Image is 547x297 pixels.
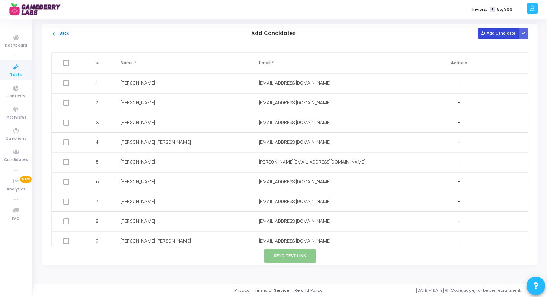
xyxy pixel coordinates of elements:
[83,53,113,73] th: #
[4,157,28,163] span: Candidates
[259,219,331,224] span: [EMAIL_ADDRESS][DOMAIN_NAME]
[121,219,155,224] span: [PERSON_NAME]
[121,100,155,105] span: [PERSON_NAME]
[259,120,331,125] span: [EMAIL_ADDRESS][DOMAIN_NAME]
[251,31,296,37] h5: Add Candidates
[96,178,99,185] span: 6
[264,249,316,263] button: Send Test Link
[121,199,155,204] span: [PERSON_NAME]
[458,100,460,106] span: -
[472,6,487,13] label: Invites:
[458,159,460,165] span: -
[497,6,512,13] span: 55/366
[458,120,460,126] span: -
[20,176,32,183] span: New
[458,218,460,225] span: -
[9,2,65,17] img: logo
[96,139,99,146] span: 4
[5,42,27,49] span: Dashboard
[252,53,390,73] th: Email *
[458,139,460,146] span: -
[259,140,331,145] span: [EMAIL_ADDRESS][DOMAIN_NAME]
[5,136,26,142] span: Questions
[259,159,365,165] span: [PERSON_NAME][EMAIL_ADDRESS][DOMAIN_NAME]
[322,287,538,294] div: [DATE]-[DATE] © Codejudge, for better recruitment.
[390,53,528,73] th: Actions
[478,28,519,38] button: Add Candidate
[294,287,322,294] a: Refund Policy
[121,238,191,244] span: [PERSON_NAME] [PERSON_NAME]
[6,93,25,99] span: Contests
[121,179,155,184] span: [PERSON_NAME]
[96,80,99,86] span: 1
[121,159,155,165] span: [PERSON_NAME]
[259,179,331,184] span: [EMAIL_ADDRESS][DOMAIN_NAME]
[12,216,20,222] span: FAQ
[259,238,331,244] span: [EMAIL_ADDRESS][DOMAIN_NAME]
[96,119,99,126] span: 3
[113,53,252,73] th: Name *
[458,80,460,86] span: -
[96,218,99,225] span: 8
[458,179,460,185] span: -
[96,238,99,244] span: 9
[7,186,25,193] span: Analytics
[259,80,331,86] span: [EMAIL_ADDRESS][DOMAIN_NAME]
[121,80,155,86] span: [PERSON_NAME]
[234,287,249,294] a: Privacy
[259,199,331,204] span: [EMAIL_ADDRESS][DOMAIN_NAME]
[458,199,460,205] span: -
[10,72,22,78] span: Tests
[6,114,26,121] span: Interviews
[96,159,99,165] span: 5
[518,28,529,38] div: Button group with nested dropdown
[52,31,57,37] mat-icon: arrow_back
[259,100,331,105] span: [EMAIL_ADDRESS][DOMAIN_NAME]
[96,99,99,106] span: 2
[458,238,460,244] span: -
[51,30,69,37] button: Back
[96,198,99,205] span: 7
[255,287,289,294] a: Terms of Service
[490,7,495,12] span: T
[121,140,191,145] span: [PERSON_NAME] [PERSON_NAME]
[121,120,155,125] span: [PERSON_NAME]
